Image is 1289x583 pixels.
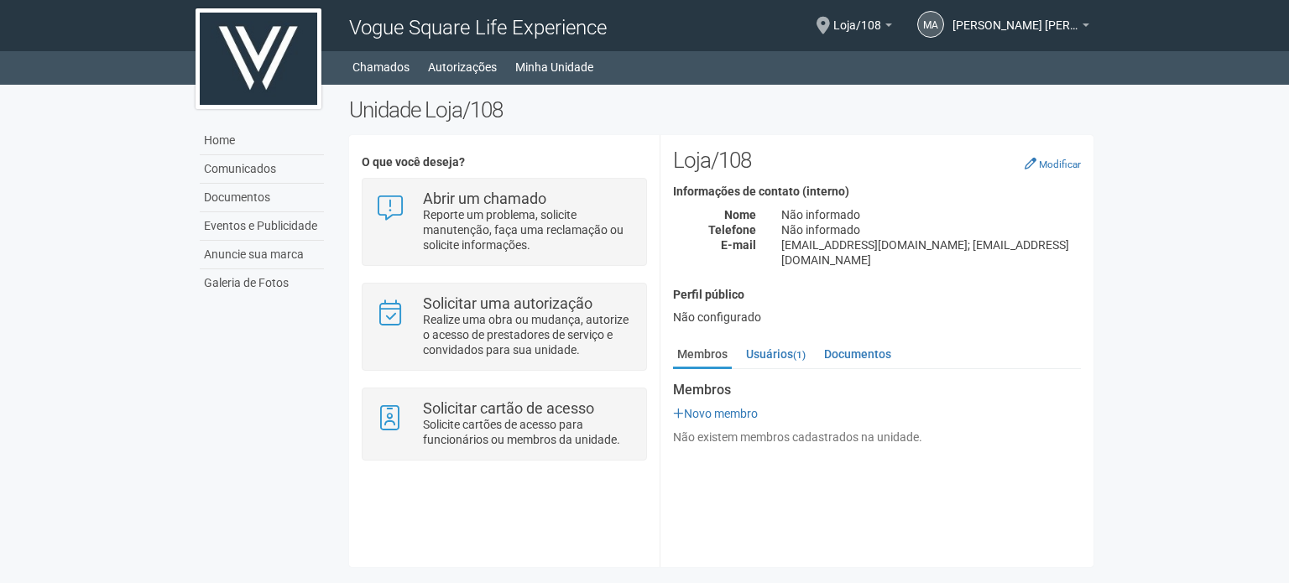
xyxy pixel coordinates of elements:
p: Solicite cartões de acesso para funcionários ou membros da unidade. [423,417,634,447]
a: Solicitar uma autorização Realize uma obra ou mudança, autorize o acesso de prestadores de serviç... [375,296,633,357]
a: Novo membro [673,407,758,420]
a: Minha Unidade [515,55,593,79]
a: Membros [673,341,732,369]
div: Não configurado [673,310,1081,325]
img: logo.jpg [196,8,321,109]
a: Solicitar cartão de acesso Solicite cartões de acesso para funcionários ou membros da unidade. [375,401,633,447]
a: Eventos e Publicidade [200,212,324,241]
a: Modificar [1025,157,1081,170]
a: Anuncie sua marca [200,241,324,269]
p: Reporte um problema, solicite manutenção, faça uma reclamação ou solicite informações. [423,207,634,252]
a: Abrir um chamado Reporte um problema, solicite manutenção, faça uma reclamação ou solicite inform... [375,191,633,252]
strong: Solicitar uma autorização [423,294,592,312]
a: Documentos [820,341,895,367]
a: [PERSON_NAME] [PERSON_NAME] [952,21,1089,34]
small: Modificar [1039,159,1081,170]
a: Home [200,127,324,155]
a: MA [917,11,944,38]
a: Loja/108 [833,21,892,34]
a: Autorizações [428,55,497,79]
small: (1) [793,349,806,361]
a: Comunicados [200,155,324,184]
strong: E-mail [721,238,756,252]
h4: Perfil público [673,289,1081,301]
p: Realize uma obra ou mudança, autorize o acesso de prestadores de serviço e convidados para sua un... [423,312,634,357]
h2: Unidade Loja/108 [349,97,1093,122]
a: Usuários(1) [742,341,810,367]
strong: Nome [724,208,756,221]
a: Galeria de Fotos [200,269,324,297]
div: Não informado [769,207,1093,222]
div: Não existem membros cadastrados na unidade. [673,429,1081,445]
h2: Loja/108 [673,148,1081,173]
strong: Membros [673,383,1081,398]
div: [EMAIL_ADDRESS][DOMAIN_NAME]; [EMAIL_ADDRESS][DOMAIN_NAME] [769,237,1093,268]
a: Chamados [352,55,410,79]
span: Vogue Square Life Experience [349,16,607,39]
a: Documentos [200,184,324,212]
strong: Abrir um chamado [423,190,546,207]
span: Mari Angela Fernandes [952,3,1078,32]
div: Não informado [769,222,1093,237]
h4: O que você deseja? [362,156,646,169]
h4: Informações de contato (interno) [673,185,1081,198]
strong: Telefone [708,223,756,237]
span: Loja/108 [833,3,881,32]
strong: Solicitar cartão de acesso [423,399,594,417]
